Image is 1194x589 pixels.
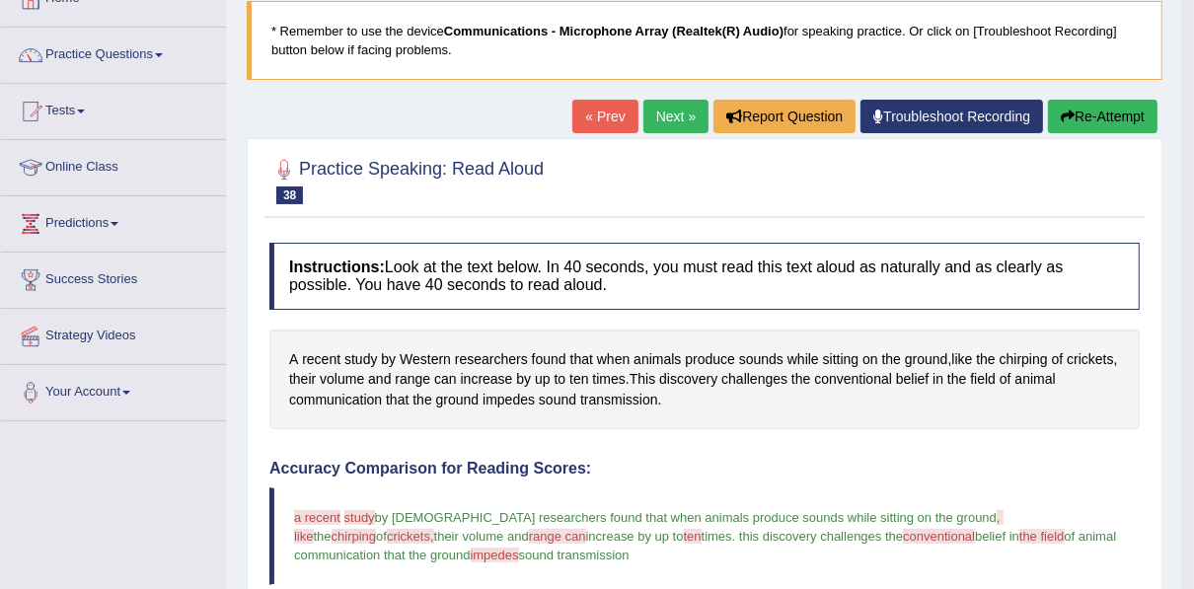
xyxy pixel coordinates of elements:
[597,349,630,370] span: Click to see word definition
[1,140,226,189] a: Online Class
[739,349,784,370] span: Click to see word definition
[332,529,377,544] span: chirping
[951,349,972,370] span: Click to see word definition
[860,100,1043,133] a: Troubleshoot Recording
[455,349,528,370] span: Click to see word definition
[386,390,409,410] span: Click to see word definition
[970,369,996,390] span: Click to see word definition
[1015,369,1056,390] span: Click to see word definition
[933,369,943,390] span: Click to see word definition
[1,365,226,414] a: Your Account
[269,243,1140,309] h4: Look at the text below. In 40 seconds, you must read this text aloud as naturally and as clearly ...
[572,100,637,133] a: « Prev
[444,24,784,38] b: Communications - Microphone Array (Realtek(R) Audio)
[592,369,625,390] span: Click to see word definition
[387,529,434,544] span: crickets,
[344,349,377,370] span: Click to see word definition
[1067,349,1113,370] span: Click to see word definition
[1019,529,1065,544] span: the field
[535,369,551,390] span: Click to see word definition
[975,529,1019,544] span: belief in
[1052,349,1064,370] span: Click to see word definition
[395,369,430,390] span: Click to see word definition
[434,369,457,390] span: Click to see word definition
[882,349,901,370] span: Click to see word definition
[436,390,480,410] span: Click to see word definition
[461,369,513,390] span: Click to see word definition
[814,369,892,390] span: Click to see word definition
[862,349,878,370] span: Click to see word definition
[532,349,566,370] span: Click to see word definition
[376,529,387,544] span: of
[1000,349,1048,370] span: Click to see word definition
[381,349,396,370] span: Click to see word definition
[1,28,226,77] a: Practice Questions
[947,369,966,390] span: Click to see word definition
[634,349,681,370] span: Click to see word definition
[289,390,382,410] span: Click to see word definition
[344,510,375,525] span: study
[1048,100,1157,133] button: Re-Attempt
[702,529,903,544] span: times. this discovery challenges the
[903,529,975,544] span: conventional
[302,349,340,370] span: Click to see word definition
[630,369,655,390] span: Click to see word definition
[294,510,340,525] span: a recent
[659,369,717,390] span: Click to see word definition
[570,349,593,370] span: Click to see word definition
[823,349,859,370] span: Click to see word definition
[269,330,1140,430] div: , , . .
[896,369,929,390] span: Click to see word definition
[375,510,997,525] span: by [DEMOGRAPHIC_DATA] researchers found that when animals produce sounds while sitting on the ground
[276,186,303,204] span: 38
[471,548,519,562] span: impedes
[289,369,316,390] span: Click to see word definition
[289,349,298,370] span: Click to see word definition
[483,390,535,410] span: Click to see word definition
[1,253,226,302] a: Success Stories
[787,349,819,370] span: Click to see word definition
[684,529,702,544] span: ten
[976,349,995,370] span: Click to see word definition
[905,349,948,370] span: Click to see word definition
[721,369,787,390] span: Click to see word definition
[555,369,566,390] span: Click to see word definition
[434,529,529,544] span: their volume and
[1,196,226,246] a: Predictions
[269,155,544,204] h2: Practice Speaking: Read Aloud
[685,349,735,370] span: Click to see word definition
[539,390,576,410] span: Click to see word definition
[1000,369,1011,390] span: Click to see word definition
[713,100,856,133] button: Report Question
[412,390,431,410] span: Click to see word definition
[643,100,709,133] a: Next »
[269,460,1140,478] h4: Accuracy Comparison for Reading Scores:
[580,390,658,410] span: Click to see word definition
[400,349,451,370] span: Click to see word definition
[529,529,586,544] span: range can
[516,369,531,390] span: Click to see word definition
[1,309,226,358] a: Strategy Videos
[247,1,1162,80] blockquote: * Remember to use the device for speaking practice. Or click on [Troubleshoot Recording] button b...
[320,369,364,390] span: Click to see word definition
[519,548,630,562] span: sound transmission
[1,84,226,133] a: Tests
[368,369,391,390] span: Click to see word definition
[289,258,385,275] b: Instructions:
[314,529,332,544] span: the
[791,369,810,390] span: Click to see word definition
[569,369,588,390] span: Click to see word definition
[586,529,684,544] span: increase by up to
